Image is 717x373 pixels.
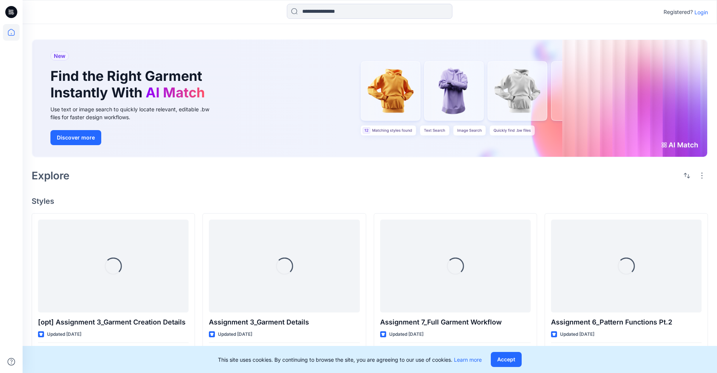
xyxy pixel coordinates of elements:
[209,317,359,328] p: Assignment 3_Garment Details
[47,331,81,338] p: Updated [DATE]
[218,331,252,338] p: Updated [DATE]
[389,331,423,338] p: Updated [DATE]
[560,331,594,338] p: Updated [DATE]
[50,105,220,121] div: Use text or image search to quickly locate relevant, editable .bw files for faster design workflows.
[664,8,693,17] p: Registered?
[380,317,531,328] p: Assignment 7_Full Garment Workflow
[32,170,70,182] h2: Explore
[32,197,708,206] h4: Styles
[38,317,189,328] p: [opt] Assignment 3_Garment Creation Details
[694,8,708,16] p: Login
[146,84,205,101] span: AI Match
[454,356,482,363] a: Learn more
[491,352,522,367] button: Accept
[50,68,209,100] h1: Find the Right Garment Instantly With
[50,130,101,145] button: Discover more
[54,52,65,61] span: New
[218,356,482,364] p: This site uses cookies. By continuing to browse the site, you are agreeing to our use of cookies.
[551,317,702,328] p: Assignment 6_Pattern Functions Pt.2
